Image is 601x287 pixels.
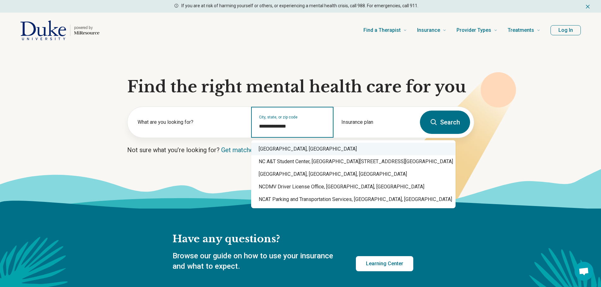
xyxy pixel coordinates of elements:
[551,25,581,35] button: Log In
[251,155,456,168] div: NC A&T Student Center, [GEOGRAPHIC_DATA][STREET_ADDRESS][GEOGRAPHIC_DATA]
[457,26,491,35] span: Provider Types
[74,25,99,30] p: powered by
[173,251,341,272] p: Browse our guide on how to use your insurance and what to expect.
[585,3,591,10] button: Dismiss
[221,146,257,154] a: Get matched
[20,20,99,40] a: Home page
[251,193,456,206] div: NCAT Parking and Transportation Services, [GEOGRAPHIC_DATA], [GEOGRAPHIC_DATA]
[181,3,418,9] p: If you are at risk of harming yourself or others, or experiencing a mental health crisis, call 98...
[251,143,456,155] div: [GEOGRAPHIC_DATA], [GEOGRAPHIC_DATA]
[127,146,474,154] p: Not sure what you’re looking for?
[417,26,440,35] span: Insurance
[251,140,456,208] div: Suggestions
[420,111,470,134] button: Search
[251,168,456,181] div: [GEOGRAPHIC_DATA], [GEOGRAPHIC_DATA], [GEOGRAPHIC_DATA]
[173,232,413,246] h2: Have any questions?
[127,77,474,96] h1: Find the right mental health care for you
[508,26,534,35] span: Treatments
[251,181,456,193] div: NCDMV Driver License Office, [GEOGRAPHIC_DATA], [GEOGRAPHIC_DATA]
[356,256,413,271] a: Learning Center
[363,26,401,35] span: Find a Therapist
[574,262,593,281] div: Open chat
[138,118,244,126] label: What are you looking for?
